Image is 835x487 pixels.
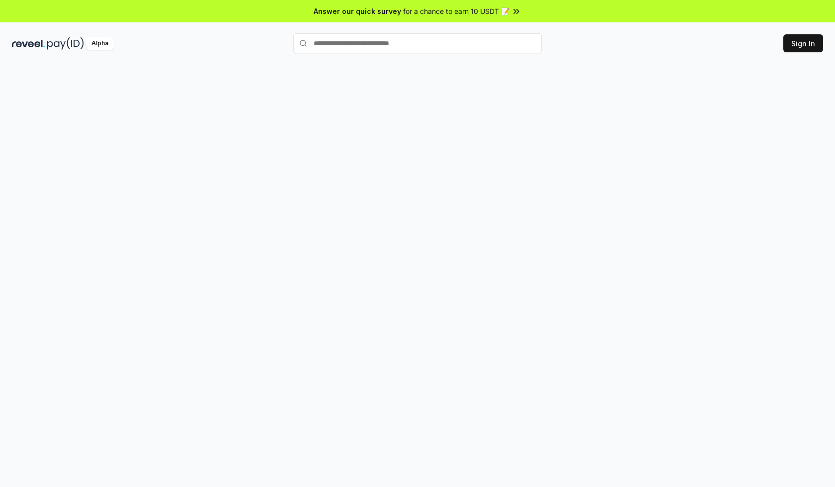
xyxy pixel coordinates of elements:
[783,34,823,52] button: Sign In
[314,6,401,16] span: Answer our quick survey
[86,37,114,50] div: Alpha
[12,37,45,50] img: reveel_dark
[47,37,84,50] img: pay_id
[403,6,509,16] span: for a chance to earn 10 USDT 📝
